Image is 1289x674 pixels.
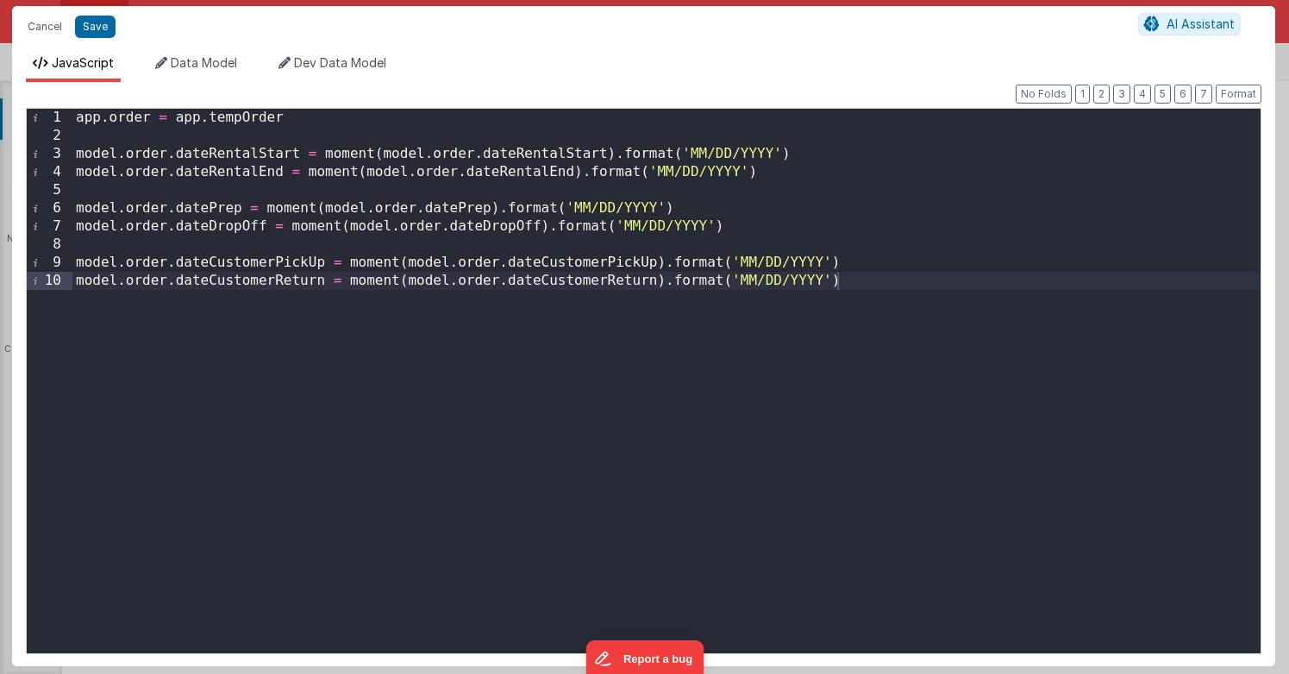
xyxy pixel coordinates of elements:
[1093,85,1110,104] button: 2
[1195,85,1212,104] button: 7
[1167,16,1235,31] span: AI Assistant
[27,254,72,272] div: 9
[52,55,114,70] span: JavaScript
[27,236,72,254] div: 8
[1174,85,1192,104] button: 6
[1138,13,1241,35] button: AI Assistant
[27,217,72,236] div: 7
[1016,85,1072,104] button: No Folds
[75,16,116,38] button: Save
[1154,85,1171,104] button: 5
[1134,85,1151,104] button: 4
[27,109,72,127] div: 1
[294,55,386,70] span: Dev Data Model
[27,199,72,217] div: 6
[19,15,71,39] button: Cancel
[1113,85,1130,104] button: 3
[27,181,72,199] div: 5
[27,145,72,163] div: 3
[1216,85,1261,104] button: Format
[27,163,72,181] div: 4
[27,272,72,290] div: 10
[27,127,72,145] div: 2
[1075,85,1090,104] button: 1
[171,55,237,70] span: Data Model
